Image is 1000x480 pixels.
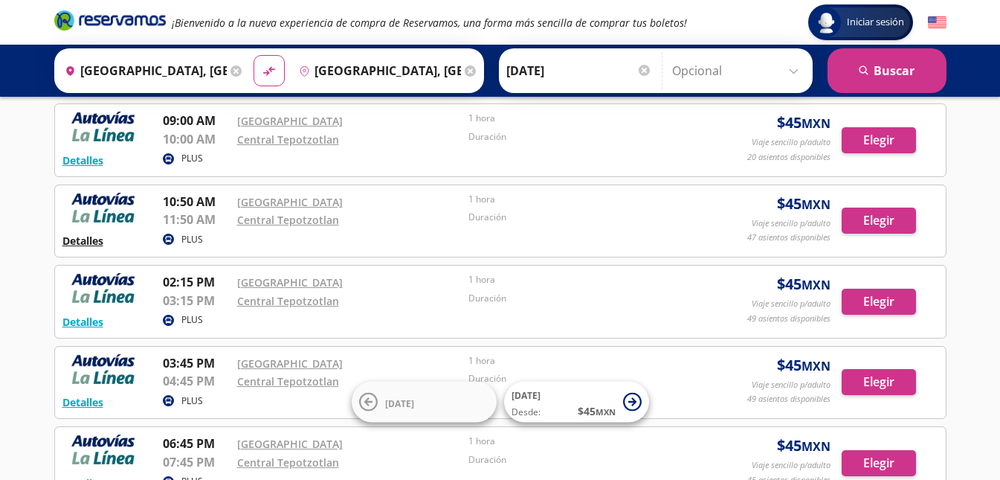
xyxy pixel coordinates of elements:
[928,13,946,32] button: English
[237,455,339,470] a: Central Tepotzotlan
[747,393,830,406] p: 49 asientos disponibles
[62,112,144,141] img: RESERVAMOS
[62,314,103,330] button: Detalles
[468,273,693,287] p: 1 hora
[752,379,830,391] p: Viaje sencillo p/adulto
[504,382,649,423] button: [DATE]Desde:$45MXN
[237,294,339,308] a: Central Tepotzotlan
[801,115,830,132] small: MXN
[62,273,144,303] img: RESERVAMOS
[468,453,693,467] p: Duración
[777,193,830,215] span: $ 45
[747,151,830,164] p: 20 asientos disponibles
[752,298,830,310] p: Viaje sencillo p/adulto
[293,52,461,89] input: Buscar Destino
[842,208,916,234] button: Elegir
[163,435,230,452] p: 06:45 PM
[468,292,693,305] p: Duración
[842,450,916,476] button: Elegir
[237,275,343,289] a: [GEOGRAPHIC_DATA]
[163,193,230,211] p: 10:50 AM
[842,289,916,315] button: Elegir
[468,435,693,448] p: 1 hora
[59,52,227,89] input: Buscar Origen
[468,372,693,385] p: Duración
[752,217,830,230] p: Viaje sencillo p/adulto
[163,211,230,228] p: 11:50 AM
[468,354,693,368] p: 1 hora
[62,394,103,410] button: Detalles
[237,195,343,209] a: [GEOGRAPHIC_DATA]
[672,52,805,89] input: Opcional
[352,382,497,423] button: [DATE]
[747,231,830,244] p: 47 asientos disponibles
[777,273,830,295] span: $ 45
[237,437,343,451] a: [GEOGRAPHIC_DATA]
[62,354,144,384] img: RESERVAMOS
[163,273,230,291] p: 02:15 PM
[752,136,830,149] p: Viaje sencillo p/adulto
[752,459,830,472] p: Viaje sencillo p/adulto
[747,313,830,325] p: 49 asientos disponibles
[842,369,916,395] button: Elegir
[237,114,343,128] a: [GEOGRAPHIC_DATA]
[596,406,616,417] small: MXN
[801,438,830,455] small: MXN
[163,112,230,129] p: 09:00 AM
[468,112,693,125] p: 1 hora
[163,130,230,148] p: 10:00 AM
[181,233,203,246] p: PLUS
[512,406,541,419] span: Desde:
[181,313,203,327] p: PLUS
[801,358,830,374] small: MXN
[468,193,693,206] p: 1 hora
[54,9,166,31] i: Brand Logo
[842,127,916,153] button: Elegir
[828,48,946,93] button: Buscar
[777,112,830,134] span: $ 45
[237,132,339,147] a: Central Tepotzotlan
[801,277,830,293] small: MXN
[62,435,144,464] img: RESERVAMOS
[237,374,339,388] a: Central Tepotzotlan
[62,193,144,223] img: RESERVAMOS
[777,354,830,377] span: $ 45
[237,213,339,227] a: Central Tepotzotlan
[506,52,652,89] input: Elegir Fecha
[163,372,230,390] p: 04:45 PM
[181,394,203,408] p: PLUS
[62,153,103,168] button: Detalles
[172,16,687,30] em: ¡Bienvenido a la nueva experiencia de compra de Reservamos, una forma más sencilla de comprar tus...
[578,403,616,419] span: $ 45
[181,152,203,165] p: PLUS
[163,292,230,310] p: 03:15 PM
[385,397,414,409] span: [DATE]
[237,356,343,371] a: [GEOGRAPHIC_DATA]
[163,453,230,471] p: 07:45 PM
[841,15,910,30] span: Iniciar sesión
[54,9,166,36] a: Brand Logo
[468,211,693,224] p: Duración
[801,196,830,213] small: MXN
[468,130,693,144] p: Duración
[777,435,830,457] span: $ 45
[62,233,103,249] button: Detalles
[163,354,230,372] p: 03:45 PM
[512,389,541,402] span: [DATE]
